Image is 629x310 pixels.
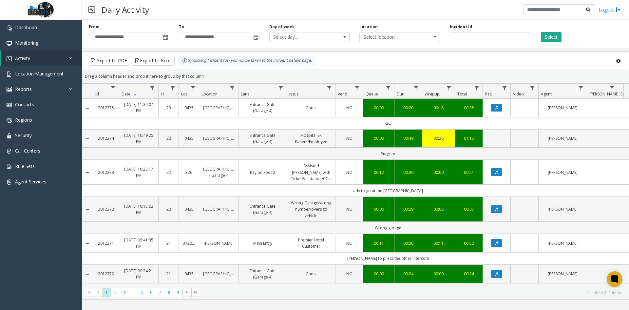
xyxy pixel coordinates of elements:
a: Logout [599,6,621,13]
span: Page 5 [138,288,147,297]
a: Location Filter Menu [228,84,237,93]
span: Dur [397,91,404,97]
span: Page 1 [102,288,111,297]
a: Queue Filter Menu [384,84,393,93]
span: Dashboard [15,24,39,31]
div: 00:20 [398,105,418,111]
span: NO [346,105,353,111]
a: Pay on Foot 2 [242,169,283,176]
span: Id [95,91,99,97]
label: From [89,24,100,30]
span: Queue [366,91,378,97]
a: Total Filter Menu [472,84,481,93]
span: Go to the next page [182,288,191,297]
div: 00:51 [459,169,479,176]
span: Lot [181,91,187,97]
div: 00:29 [398,206,418,212]
a: NO [339,206,359,212]
a: 2012370 [97,271,115,277]
a: [PERSON_NAME] [543,206,583,212]
div: 00:08 [426,206,451,212]
a: Parker Filter Menu [608,84,617,93]
div: 00:18 [426,105,451,111]
a: [GEOGRAPHIC_DATA] [203,271,234,277]
a: [GEOGRAPHIC_DATA] [203,105,234,111]
a: [DATE] 09:41:35 PM [123,237,154,249]
a: Issue Filter Menu [325,84,334,93]
div: 00:24 [459,271,479,277]
a: [PERSON_NAME] [203,240,234,246]
a: 2012373 [97,169,115,176]
span: Rec. [485,91,493,97]
span: Page 8 [164,288,173,297]
div: 00:00 [367,271,390,277]
a: Lot Filter Menu [189,84,198,93]
a: Vend Filter Menu [353,84,362,93]
a: [DATE] 09:24:21 PM [123,268,154,280]
a: [GEOGRAPHIC_DATA] - Garage 4 [203,166,234,178]
span: Security [15,132,32,138]
h3: Daily Activity [98,2,152,18]
img: 'icon' [7,25,12,31]
a: Id Filter Menu [109,84,118,93]
div: 00:11 [367,240,390,246]
span: Contacts [15,101,34,108]
img: 'icon' [7,179,12,185]
a: 2012372 [97,206,115,212]
img: 'icon' [7,133,12,138]
a: 00:11 [426,240,451,246]
span: Toggle popup [162,32,169,42]
div: 00:52 [459,240,479,246]
a: Rec. Filter Menu [500,84,509,93]
a: [PERSON_NAME] [543,135,583,141]
a: 00:00 [426,169,451,176]
a: Collapse Details [82,170,93,175]
a: [DATE] 11:34:04 PM [123,101,154,114]
div: 00:24 [398,271,418,277]
a: Collapse Details [82,207,93,212]
a: [DATE] 10:49:25 PM [123,132,154,145]
a: Hospital ER Patient/Employee [291,132,331,145]
span: NO [346,170,353,175]
span: [PERSON_NAME] [589,91,619,97]
span: Location [201,91,218,97]
span: NO [346,271,353,277]
a: 00:30 [398,240,418,246]
span: H [161,91,164,97]
a: Ghost [291,271,331,277]
a: Ghost [291,105,331,111]
span: Select location... [360,32,424,42]
a: Agent Filter Menu [577,84,585,93]
a: NO [339,240,359,246]
a: Entrance Gate (Garage 4) [242,203,283,216]
a: Collapse Details [82,136,93,141]
span: Lane [241,91,250,97]
div: 00:49 [398,135,418,141]
div: 00:00 [367,135,390,141]
button: Select [541,32,562,42]
a: Entrance Gate (Garage 4) [242,268,283,280]
a: 01:15 [459,135,479,141]
img: 'icon' [7,149,12,154]
span: Total [457,91,467,97]
img: infoIcon.svg [182,58,187,63]
span: Page 4 [129,288,138,297]
img: logout [616,6,621,13]
label: Location [359,24,378,30]
a: [PERSON_NAME] [543,240,583,246]
span: Toggle popup [252,32,259,42]
button: Export to PDF [89,56,130,66]
a: 372031 [183,240,195,246]
a: 22 [162,135,175,141]
span: Wrapup [425,91,440,97]
a: 326 [183,169,195,176]
a: [DATE] 10:15:03 PM [123,203,154,216]
div: 00:00 [426,271,451,277]
a: H Filter Menu [168,84,177,93]
a: [PERSON_NAME] [543,105,583,111]
span: Go to the last page [191,288,200,297]
img: 'icon' [7,102,12,108]
a: 2012374 [97,135,115,141]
